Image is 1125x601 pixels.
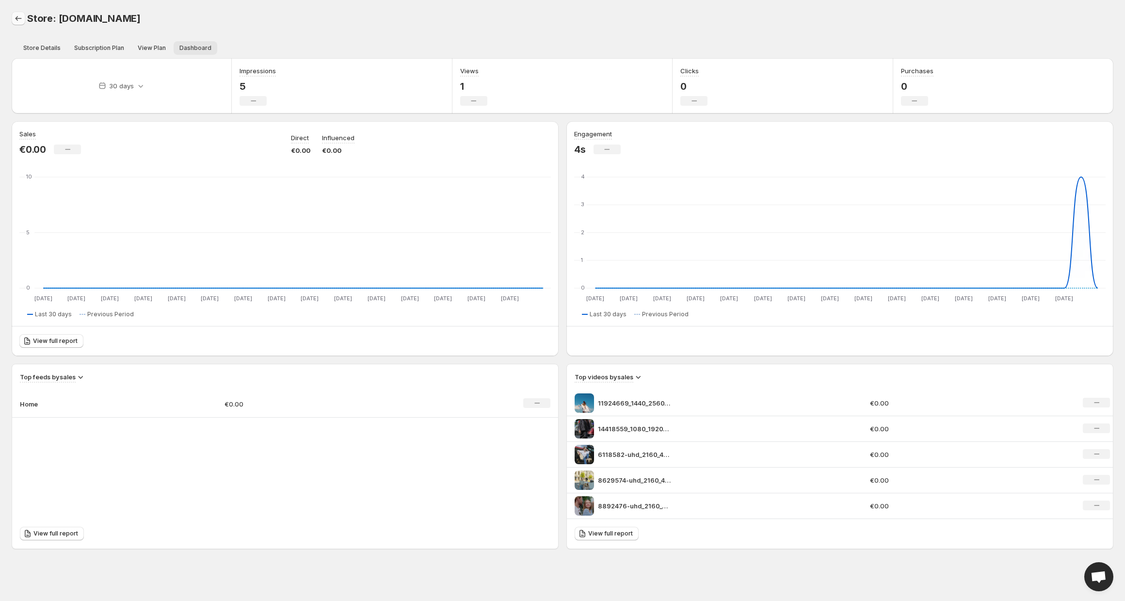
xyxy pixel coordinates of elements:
span: Previous Period [642,310,689,318]
text: 3 [581,201,584,208]
a: View full report [575,527,639,540]
h3: Purchases [901,66,933,76]
span: Previous Period [87,310,134,318]
text: [DATE] [687,295,705,302]
span: View full report [33,530,78,537]
text: [DATE] [334,295,352,302]
text: [DATE] [754,295,772,302]
text: 5 [26,229,30,236]
text: [DATE] [201,295,219,302]
a: Back [12,12,25,25]
img: 8892476-uhd_2160_4096_25fps [575,496,594,516]
text: [DATE] [955,295,973,302]
text: [DATE] [586,295,604,302]
p: 5 [240,81,276,92]
a: View full report [19,334,83,348]
p: 0 [901,81,933,92]
p: €0.00 [19,144,46,155]
text: [DATE] [168,295,186,302]
text: [DATE] [821,295,839,302]
text: [DATE] [854,295,872,302]
p: €0.00 [225,399,414,409]
text: [DATE] [620,295,638,302]
p: 30 days [109,81,134,91]
text: [DATE] [434,295,452,302]
p: €0.00 [870,398,1017,408]
h3: Top feeds by sales [20,372,76,382]
text: [DATE] [988,295,1006,302]
h3: Clicks [680,66,699,76]
p: 11924669_1440_2560_30fps [598,398,671,408]
text: [DATE] [1022,295,1040,302]
span: View Plan [138,44,166,52]
p: €0.00 [870,424,1017,434]
p: €0.00 [870,450,1017,459]
span: View full report [33,337,78,345]
p: €0.00 [870,501,1017,511]
text: [DATE] [67,295,85,302]
img: 14418559_1080_1920_30fps [575,419,594,439]
p: €0.00 [291,146,310,155]
p: 0 [680,81,707,92]
p: €0.00 [870,475,1017,485]
img: 11924669_1440_2560_30fps [575,393,594,413]
span: View full report [588,530,633,537]
h3: Engagement [574,129,612,139]
button: View plan [132,41,172,55]
span: Store: [DOMAIN_NAME] [27,13,141,24]
span: Last 30 days [35,310,72,318]
h3: Views [460,66,479,76]
text: [DATE] [653,295,671,302]
div: Open chat [1084,562,1113,591]
p: Home [20,399,68,409]
text: [DATE] [134,295,152,302]
text: [DATE] [368,295,386,302]
text: [DATE] [301,295,319,302]
p: Direct [291,133,309,143]
text: [DATE] [921,295,939,302]
button: Store details [17,41,66,55]
p: Influenced [322,133,354,143]
text: [DATE] [1055,295,1073,302]
h3: Top videos by sales [575,372,633,382]
span: Subscription Plan [74,44,124,52]
h3: Impressions [240,66,276,76]
text: [DATE] [467,295,485,302]
h3: Sales [19,129,36,139]
text: [DATE] [34,295,52,302]
p: 6118582-uhd_2160_4096_25fps [598,450,671,459]
text: 2 [581,229,584,236]
p: €0.00 [322,146,354,155]
text: [DATE] [234,295,252,302]
span: Dashboard [179,44,211,52]
text: [DATE] [787,295,805,302]
text: 0 [26,284,30,291]
text: [DATE] [888,295,906,302]
text: [DATE] [501,295,519,302]
text: [DATE] [101,295,119,302]
text: [DATE] [720,295,738,302]
img: 6118582-uhd_2160_4096_25fps [575,445,594,464]
p: 8892476-uhd_2160_4096_25fps [598,501,671,511]
a: View full report [20,527,84,540]
p: 1 [460,81,487,92]
text: 0 [581,284,585,291]
text: 1 [581,257,583,263]
span: Store Details [23,44,61,52]
p: 8629574-uhd_2160_4096_25fps [598,475,671,485]
img: 8629574-uhd_2160_4096_25fps [575,471,594,490]
button: Subscription plan [68,41,130,55]
text: [DATE] [268,295,286,302]
text: 10 [26,173,32,180]
text: [DATE] [401,295,419,302]
p: 14418559_1080_1920_30fps [598,424,671,434]
button: Dashboard [174,41,217,55]
p: 4s [574,144,586,155]
span: Last 30 days [590,310,627,318]
text: 4 [581,173,585,180]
